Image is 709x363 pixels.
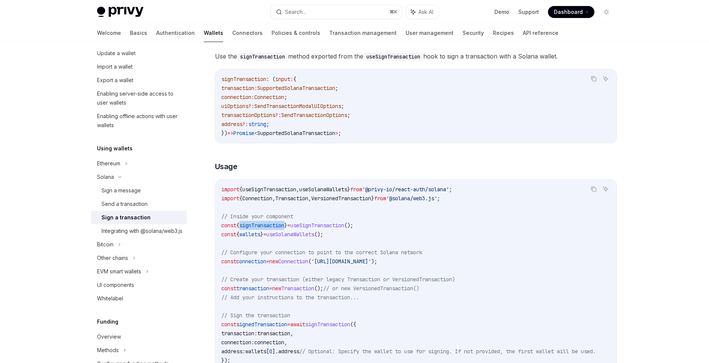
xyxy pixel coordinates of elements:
[91,330,187,343] a: Overview
[269,258,278,265] span: new
[91,224,187,238] a: Integrating with @solana/web3.js
[97,89,182,107] div: Enabling server-side access to user wallets
[233,130,254,136] span: Promise
[347,112,350,118] span: ;
[290,330,293,337] span: ,
[329,24,397,42] a: Transaction management
[437,195,440,202] span: ;
[335,85,338,91] span: ;
[390,9,397,15] span: ⌘ K
[386,195,437,202] span: '@solana/web3.js'
[97,253,128,262] div: Other chains
[221,285,236,292] span: const
[101,199,148,208] div: Send a transaction
[91,278,187,292] a: UI components
[523,24,558,42] a: API reference
[101,226,182,235] div: Integrating with @solana/web3.js
[97,112,182,130] div: Enabling offline actions with user wallets
[290,222,344,229] span: useSignTransaction
[91,184,187,197] a: Sign a message
[254,130,257,136] span: <
[308,258,311,265] span: (
[271,5,402,19] button: Search...⌘K
[305,321,350,328] span: signTransaction
[548,6,594,18] a: Dashboard
[284,222,287,229] span: }
[239,195,242,202] span: {
[221,330,257,337] span: transaction:
[350,321,356,328] span: ({
[493,24,514,42] a: Recipes
[601,74,610,84] button: Ask AI
[221,258,236,265] span: const
[97,317,118,326] h5: Funding
[101,213,151,222] div: Sign a transaction
[284,94,287,100] span: ;
[341,103,344,109] span: ;
[237,52,288,61] code: signTransaction
[248,103,254,109] span: ?:
[285,7,306,16] div: Search...
[221,222,236,229] span: const
[221,231,236,238] span: const
[221,76,266,82] span: signTransaction
[97,267,141,276] div: EVM smart wallets
[257,85,335,91] span: SupportedSolanaTransaction
[221,121,242,127] span: address
[344,222,353,229] span: ();
[236,222,239,229] span: {
[299,348,596,355] span: // Optional: Specify the wallet to use for signing. If not provided, the first wallet will be used.
[221,348,245,355] span: address:
[257,330,290,337] span: transaction
[227,130,233,136] span: =>
[254,103,341,109] span: SendTransactionModalUIOptions
[221,294,359,301] span: // Add your instructions to the transaction...
[221,103,248,109] span: uiOptions
[335,130,338,136] span: >
[278,348,299,355] span: address
[91,197,187,211] a: Send a transaction
[221,213,293,220] span: // Inside your component
[97,346,119,355] div: Methods
[269,285,272,292] span: =
[589,74,599,84] button: Copy the contents from the code block
[299,186,347,193] span: useSolanaWallets
[254,94,284,100] span: Connection
[97,76,133,85] div: Export a wallet
[406,5,439,19] button: Ask AI
[215,161,237,172] span: Usage
[239,222,284,229] span: signTransaction
[221,85,254,91] span: transaction
[275,195,308,202] span: Transaction
[97,294,123,303] div: Whitelabel
[293,76,296,82] span: {
[449,186,452,193] span: ;
[266,76,275,82] span: : (
[554,8,583,16] span: Dashboard
[347,186,350,193] span: }
[371,258,377,265] span: );
[239,231,260,238] span: wallets
[311,195,371,202] span: VersionedTransaction
[232,24,263,42] a: Connectors
[266,258,269,265] span: =
[260,231,263,238] span: }
[272,24,320,42] a: Policies & controls
[275,76,290,82] span: input
[97,24,121,42] a: Welcome
[518,8,539,16] a: Support
[97,240,113,249] div: Bitcoin
[204,24,223,42] a: Wallets
[91,292,187,305] a: Whitelabel
[257,130,335,136] span: SupportedSolanaTransaction
[314,285,323,292] span: ();
[221,312,290,319] span: // Sign the transaction
[91,211,187,224] a: Sign a transaction
[371,195,374,202] span: }
[601,184,610,194] button: Ask AI
[236,321,287,328] span: signedTransaction
[236,231,239,238] span: {
[311,258,371,265] span: '[URL][DOMAIN_NAME]'
[308,195,311,202] span: ,
[418,8,433,16] span: Ask AI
